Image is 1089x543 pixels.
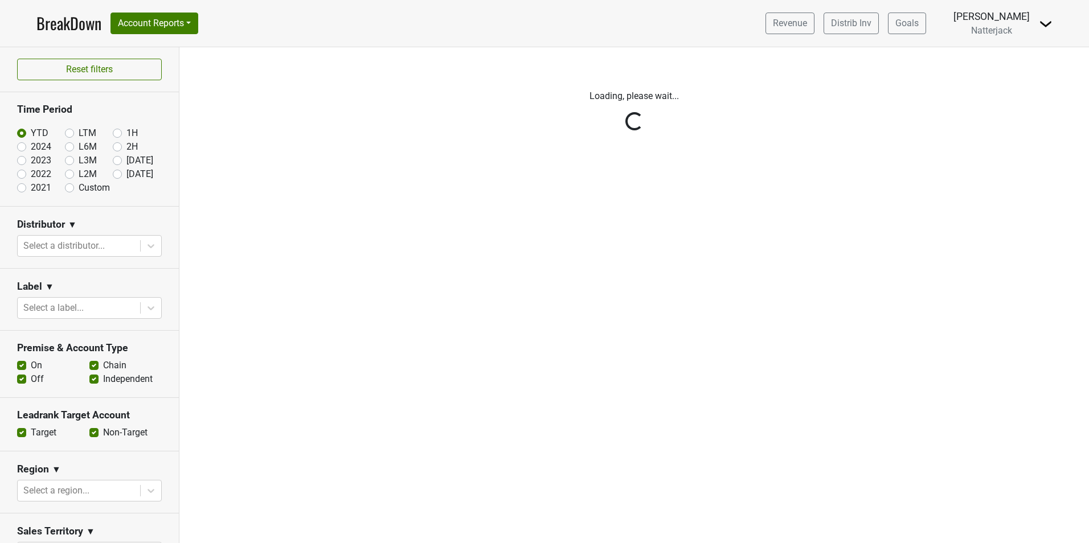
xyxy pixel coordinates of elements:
a: BreakDown [36,11,101,35]
div: [PERSON_NAME] [953,9,1030,24]
a: Goals [888,13,926,34]
p: Loading, please wait... [318,89,951,103]
span: Natterjack [971,25,1012,36]
a: Distrib Inv [824,13,879,34]
img: Dropdown Menu [1039,17,1053,31]
button: Account Reports [110,13,198,34]
a: Revenue [765,13,814,34]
